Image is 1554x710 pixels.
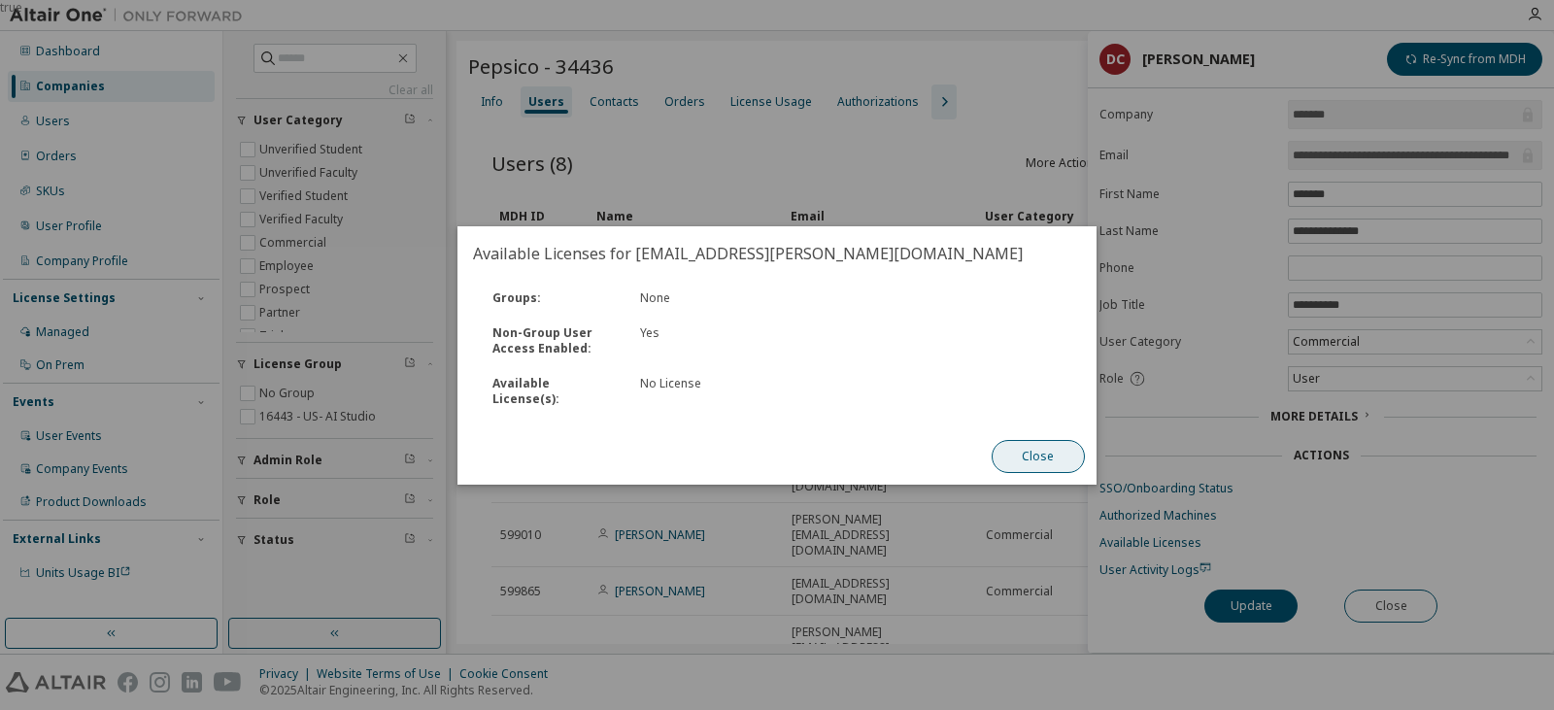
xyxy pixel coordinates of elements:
div: Available License(s) : [481,376,628,407]
div: Yes [629,325,852,356]
div: Non-Group User Access Enabled : [481,325,628,356]
div: None [629,290,852,306]
div: Groups : [481,290,628,306]
div: No License [641,376,840,391]
h2: Available Licenses for [EMAIL_ADDRESS][PERSON_NAME][DOMAIN_NAME] [457,226,1097,281]
button: Close [992,440,1085,473]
